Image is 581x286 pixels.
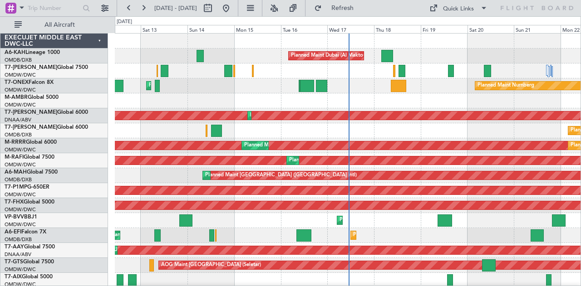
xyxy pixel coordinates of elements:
button: Quick Links [425,1,492,15]
a: OMDW/DWC [5,221,36,228]
span: M-AMBR [5,95,28,100]
div: Planned Maint Dubai (Al Maktoum Intl) [289,154,379,167]
a: OMDW/DWC [5,72,36,78]
span: T7-[PERSON_NAME] [5,110,57,115]
div: Planned Maint [GEOGRAPHIC_DATA] ([GEOGRAPHIC_DATA] Intl) [205,169,357,182]
a: VP-BVVBBJ1 [5,214,37,220]
span: Refresh [324,5,362,11]
span: T7-GTS [5,259,23,265]
a: T7-[PERSON_NAME]Global 6000 [5,110,88,115]
span: A6-KAH [5,50,25,55]
div: Tue 16 [281,25,328,33]
span: [DATE] - [DATE] [154,4,197,12]
div: Sat 13 [141,25,187,33]
a: DNAA/ABV [5,251,31,258]
div: Sat 20 [468,25,514,33]
a: T7-GTSGlobal 7500 [5,259,54,265]
div: Mon 15 [234,25,281,33]
button: Refresh [310,1,364,15]
span: T7-AAY [5,244,24,250]
div: Wed 17 [327,25,374,33]
div: Fri 19 [421,25,468,33]
a: OMDW/DWC [5,161,36,168]
a: A6-MAHGlobal 7500 [5,170,58,175]
div: Planned Maint Dubai (Al Maktoum Intl) [340,213,429,227]
a: OMDW/DWC [5,87,36,93]
a: M-RAFIGlobal 7500 [5,155,54,160]
span: T7-[PERSON_NAME] [5,65,57,70]
div: Quick Links [443,5,474,14]
button: All Aircraft [10,18,98,32]
div: Planned Maint Dubai (Al Maktoum Intl) [149,79,238,92]
a: DNAA/ABV [5,116,31,123]
a: T7-AAYGlobal 7500 [5,244,55,250]
a: OMDW/DWC [5,102,36,108]
a: OMDW/DWC [5,206,36,213]
a: OMDW/DWC [5,191,36,198]
div: AOG Maint [GEOGRAPHIC_DATA] (Seletar) [161,258,261,272]
a: T7-P1MPG-650ER [5,184,49,190]
a: T7-FHXGlobal 5000 [5,199,54,205]
a: T7-AIXGlobal 5000 [5,274,53,280]
span: M-RRRR [5,140,26,145]
span: T7-FHX [5,199,24,205]
a: OMDW/DWC [5,146,36,153]
div: Planned Maint Dubai (Al Maktoum Intl) [244,139,334,152]
span: T7-AIX [5,274,22,280]
a: T7-ONEXFalcon 8X [5,80,54,85]
div: Sun 14 [187,25,234,33]
a: OMDB/DXB [5,131,32,138]
div: [DATE] [117,18,132,26]
span: VP-BVV [5,214,24,220]
a: OMDB/DXB [5,57,32,63]
span: T7-P1MP [5,184,27,190]
a: OMDW/DWC [5,266,36,273]
span: A6-EFI [5,229,21,235]
a: T7-[PERSON_NAME]Global 6000 [5,125,88,130]
div: Planned Maint Dubai (Al Maktoum Intl) [250,109,340,122]
span: T7-[PERSON_NAME] [5,125,57,130]
div: Planned Maint [GEOGRAPHIC_DATA] ([GEOGRAPHIC_DATA]) [353,228,496,242]
div: Planned Maint Dubai (Al Maktoum Intl) [291,49,380,63]
a: A6-KAHLineage 1000 [5,50,60,55]
span: A6-MAH [5,170,27,175]
div: Planned Maint Nurnberg [478,79,534,92]
a: A6-EFIFalcon 7X [5,229,46,235]
a: OMDB/DXB [5,176,32,183]
input: Trip Number [28,1,80,15]
span: T7-ONEX [5,80,29,85]
span: All Aircraft [24,22,96,28]
a: M-AMBRGlobal 5000 [5,95,59,100]
a: T7-[PERSON_NAME]Global 7500 [5,65,88,70]
span: M-RAFI [5,155,24,160]
a: OMDB/DXB [5,236,32,243]
div: Sun 21 [514,25,561,33]
a: M-RRRRGlobal 6000 [5,140,57,145]
div: Thu 18 [374,25,421,33]
div: Fri 12 [94,25,141,33]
